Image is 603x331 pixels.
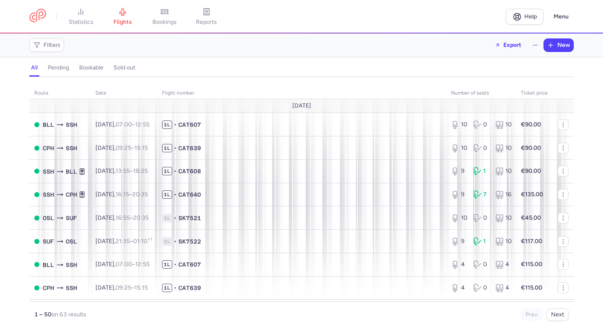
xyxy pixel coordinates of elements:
button: Prev. [521,308,543,321]
time: 13:55 [116,167,130,174]
strong: 1 – 50 [34,311,52,318]
span: bookings [152,18,177,26]
span: CPH [43,283,54,293]
div: 10 [495,167,511,175]
th: route [29,87,90,100]
span: 1L [162,121,172,129]
span: [DATE], [95,238,152,245]
span: Export [503,42,521,48]
span: [DATE], [95,121,149,128]
div: 10 [451,144,466,152]
a: CitizenPlane red outlined logo [29,9,46,24]
div: 9 [451,167,466,175]
span: – [116,144,148,151]
span: flights [113,18,132,26]
strong: €90.00 [521,121,541,128]
span: OSL [43,213,54,223]
span: • [174,167,177,175]
span: – [116,238,152,245]
th: date [90,87,157,100]
th: Ticket price [516,87,553,100]
span: 1L [162,284,172,292]
span: CAT608 [178,167,201,175]
a: bookings [144,8,186,26]
span: • [174,284,177,292]
span: CAT639 [178,284,201,292]
span: [DATE], [95,214,149,221]
span: reports [196,18,217,26]
span: Filters [44,42,61,49]
span: – [116,191,148,198]
span: SSH [66,144,77,153]
span: [DATE] [292,103,311,109]
div: 10 [451,121,466,129]
div: 10 [495,144,511,152]
th: number of seats [446,87,516,100]
time: 09:25 [116,284,131,291]
div: 0 [473,144,489,152]
span: 1L [162,237,172,246]
span: statistics [69,18,93,26]
time: 18:25 [133,167,148,174]
time: 20:35 [132,191,148,198]
span: BLL [43,120,54,129]
span: SUF [66,213,77,223]
a: reports [186,8,227,26]
strong: €117.00 [521,238,542,245]
span: SSH [66,120,77,129]
div: 10 [451,214,466,222]
strong: €115.00 [521,261,542,268]
span: 1L [162,144,172,152]
time: 07:00 [116,121,132,128]
div: 9 [451,237,466,246]
span: • [174,214,177,222]
time: 15:15 [134,144,148,151]
time: 09:25 [116,144,131,151]
span: BLL [66,167,77,176]
span: [DATE], [95,144,148,151]
button: Export [489,38,527,52]
time: 21:35 [116,238,130,245]
div: 9 [451,190,466,199]
div: 1 [473,237,489,246]
a: Help [506,9,544,25]
span: CPH [66,190,77,199]
span: CAT607 [178,121,201,129]
span: BLL [43,260,54,269]
span: New [557,42,570,49]
span: • [174,237,177,246]
span: – [116,167,148,174]
button: Next [546,308,569,321]
span: 1L [162,260,172,269]
h4: bookable [79,64,103,72]
span: – [116,261,149,268]
time: 01:10 [133,238,152,245]
div: 4 [495,260,511,269]
time: 15:15 [134,284,148,291]
span: – [116,121,149,128]
span: • [174,260,177,269]
strong: €45.00 [521,214,541,221]
span: [DATE], [95,261,149,268]
span: 1L [162,190,172,199]
div: 0 [473,121,489,129]
span: Help [524,13,537,20]
strong: €135.00 [521,191,543,198]
strong: €115.00 [521,284,542,291]
div: 4 [451,260,466,269]
time: 12:55 [135,121,149,128]
th: Flight number [157,87,446,100]
span: – [116,214,149,221]
span: [DATE], [95,284,148,291]
span: SSH [43,167,54,176]
div: 10 [495,121,511,129]
span: SSH [66,260,77,269]
span: on 63 results [52,311,86,318]
span: SK7521 [178,214,201,222]
span: – [116,284,148,291]
span: • [174,190,177,199]
span: CAT607 [178,260,201,269]
div: 0 [473,284,489,292]
span: CPH [43,144,54,153]
a: flights [102,8,144,26]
